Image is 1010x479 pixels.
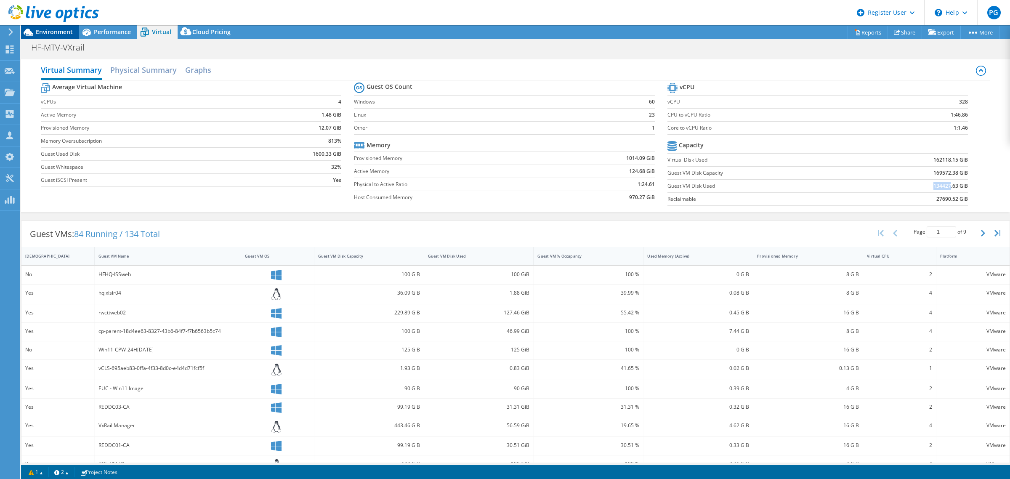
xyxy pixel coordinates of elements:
[933,169,968,177] b: 169572.38 GiB
[951,111,968,119] b: 1:46.86
[867,308,932,317] div: 4
[667,169,858,177] label: Guest VM Disk Capacity
[98,270,237,279] div: HFHQ-ISSweb
[848,26,888,39] a: Reports
[41,111,263,119] label: Active Memory
[537,327,639,336] div: 100 %
[98,345,237,354] div: Win11-CPW-24H[DATE]
[867,402,932,412] div: 2
[25,364,90,373] div: Yes
[428,270,530,279] div: 100 GiB
[537,270,639,279] div: 100 %
[41,137,263,145] label: Memory Oversubscription
[318,459,420,468] div: 100 GiB
[318,345,420,354] div: 125 GiB
[354,167,561,176] label: Active Memory
[21,221,168,247] div: Guest VMs:
[667,182,858,190] label: Guest VM Disk Used
[867,421,932,430] div: 4
[537,364,639,373] div: 41.65 %
[318,253,410,259] div: Guest VM Disk Capacity
[25,459,90,468] div: Yes
[41,163,263,171] label: Guest Whitespace
[94,28,131,36] span: Performance
[933,156,968,164] b: 162118.15 GiB
[25,384,90,393] div: Yes
[537,288,639,298] div: 39.99 %
[354,154,561,162] label: Provisioned Memory
[679,141,704,149] b: Capacity
[667,111,889,119] label: CPU to vCPU Ratio
[98,308,237,317] div: rwcttweb02
[428,288,530,298] div: 1.88 GiB
[757,288,859,298] div: 8 GiB
[48,467,74,477] a: 2
[954,124,968,132] b: 1:1.46
[936,195,968,203] b: 27690.52 GiB
[940,402,1006,412] div: VMware
[354,193,561,202] label: Host Consumed Memory
[41,61,102,80] h2: Virtual Summary
[757,384,859,393] div: 4 GiB
[25,308,90,317] div: Yes
[537,308,639,317] div: 55.42 %
[98,327,237,336] div: cp-parent-18d4ee63-8327-43b6-84f7-f7b6563b5c74
[647,288,749,298] div: 0.08 GiB
[23,467,49,477] a: 1
[537,441,639,450] div: 30.51 %
[318,441,420,450] div: 99.19 GiB
[914,226,966,237] span: Page of
[328,137,341,145] b: 813%
[940,459,1006,468] div: VMware
[25,345,90,354] div: No
[959,98,968,106] b: 328
[922,26,961,39] a: Export
[935,9,942,16] svg: \n
[537,421,639,430] div: 19.65 %
[110,61,177,78] h2: Physical Summary
[940,308,1006,317] div: VMware
[537,459,639,468] div: 100 %
[41,176,263,184] label: Guest iSCSI Present
[940,364,1006,373] div: VMware
[626,154,655,162] b: 1014.09 GiB
[74,228,160,239] span: 84 Running / 134 Total
[98,384,237,393] div: EUC - Win11 Image
[354,180,561,189] label: Physical to Active Ratio
[41,98,263,106] label: vCPUs
[25,421,90,430] div: Yes
[36,28,73,36] span: Environment
[98,459,237,468] div: PQE-VM-01
[245,253,300,259] div: Guest VM OS
[652,124,655,132] b: 1
[647,270,749,279] div: 0 GiB
[52,83,122,91] b: Average Virtual Machine
[867,345,932,354] div: 2
[428,459,530,468] div: 100 GiB
[537,402,639,412] div: 31.31 %
[98,288,237,298] div: hqlxisir04
[649,98,655,106] b: 60
[940,327,1006,336] div: VMware
[757,327,859,336] div: 8 GiB
[98,421,237,430] div: VxRail Manager
[98,441,237,450] div: REDDC01-CA
[537,345,639,354] div: 100 %
[963,228,966,235] span: 9
[333,176,341,184] b: Yes
[888,26,922,39] a: Share
[318,308,420,317] div: 229.89 GiB
[940,384,1006,393] div: VMware
[318,327,420,336] div: 100 GiB
[25,253,80,259] div: [DEMOGRAPHIC_DATA]
[927,226,956,237] input: jump to page
[25,288,90,298] div: Yes
[647,308,749,317] div: 0.45 GiB
[25,327,90,336] div: Yes
[867,253,922,259] div: Virtual CPU
[25,441,90,450] div: Yes
[757,421,859,430] div: 16 GiB
[647,253,739,259] div: Used Memory (Active)
[933,182,968,190] b: 134427.63 GiB
[537,384,639,393] div: 100 %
